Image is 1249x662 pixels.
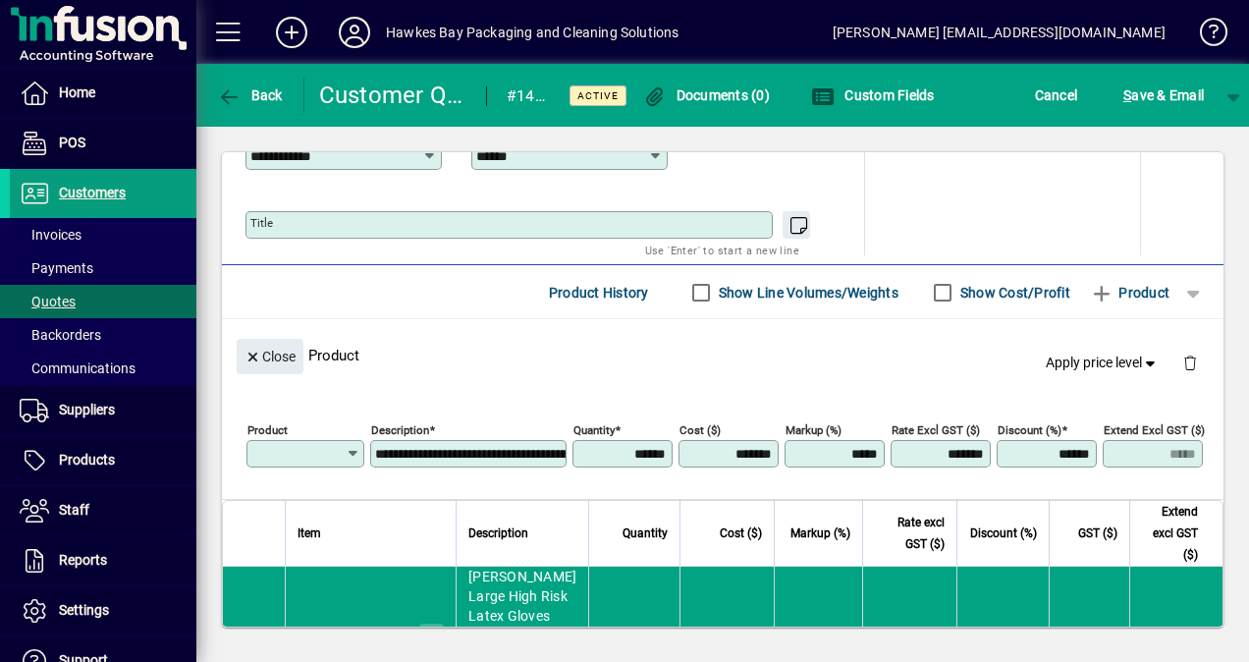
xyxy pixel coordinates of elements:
span: Active [577,89,619,102]
mat-label: Rate excl GST ($) [892,423,980,437]
span: Rate excl GST ($) [875,512,946,555]
a: Reports [10,536,196,585]
span: S [1123,87,1131,103]
app-page-header-button: Delete [1167,354,1214,371]
div: Product [222,319,1223,391]
a: Invoices [10,218,196,251]
span: Settings [59,602,109,618]
span: Customers [59,185,126,200]
mat-label: Product [247,423,288,437]
mat-label: Discount (%) [998,423,1061,437]
span: Apply price level [1046,353,1160,373]
span: Suppliers [59,402,115,417]
span: Close [244,341,296,373]
span: 1.0000 [623,626,668,645]
a: Staff [10,486,196,535]
span: Product [1090,277,1169,308]
a: Settings [10,586,196,635]
mat-label: Title [250,216,273,230]
button: Product [1080,275,1179,310]
label: Show Cost/Profit [956,283,1070,303]
span: Product History [549,277,649,308]
span: Cancel [1035,80,1078,111]
button: Add [260,15,323,50]
a: Home [10,69,196,118]
button: Cancel [1030,78,1083,113]
span: GST ($) [1078,523,1117,544]
button: Apply price level [1038,346,1168,381]
mat-label: Extend excl GST ($) [1104,423,1205,437]
div: MPH29255 [298,626,369,645]
mat-label: Quantity [573,423,615,437]
div: 13.5000 [875,626,946,645]
a: Payments [10,251,196,285]
span: Quotes [20,294,76,309]
span: Custom Fields [811,87,935,103]
button: Profile [323,15,386,50]
label: Show Line Volumes/Weights [715,283,898,303]
a: POS [10,119,196,168]
a: Suppliers [10,386,196,435]
span: Item [298,523,321,544]
span: Documents (0) [642,87,770,103]
mat-hint: Use 'Enter' to start a new line [645,239,799,261]
mat-label: Cost ($) [679,423,721,437]
span: Invoices [20,227,81,243]
span: Quantity [623,523,668,544]
span: POS [59,135,85,150]
span: Extend excl GST ($) [1142,501,1198,566]
a: Backorders [10,318,196,352]
button: Close [237,339,303,374]
button: Product History [541,275,657,310]
span: ave & Email [1123,80,1204,111]
mat-label: Description [371,423,429,437]
div: [PERSON_NAME] [EMAIL_ADDRESS][DOMAIN_NAME] [833,17,1166,48]
span: Back [217,87,283,103]
button: Custom Fields [806,78,940,113]
app-page-header-button: Close [232,347,308,364]
div: Hawkes Bay Packaging and Cleaning Solutions [386,17,679,48]
span: Reports [59,552,107,568]
button: Delete [1167,339,1214,386]
a: Quotes [10,285,196,318]
button: Back [212,78,288,113]
div: #1461 [507,81,545,112]
span: Cost ($) [720,523,762,544]
a: Communications [10,352,196,385]
div: Customer Quote [319,80,466,111]
span: Backorders [20,327,101,343]
span: Payments [20,260,93,276]
span: Products [59,452,115,468]
button: Save & Email [1113,78,1214,113]
span: Description [468,523,528,544]
app-page-header-button: Back [196,78,304,113]
mat-label: Markup (%) [786,423,842,437]
span: Staff [59,502,89,518]
span: Communications [20,360,136,376]
span: Central [387,625,409,646]
span: Markup (%) [790,523,850,544]
a: Products [10,436,196,485]
a: Knowledge Base [1185,4,1224,68]
button: Documents (0) [637,78,775,113]
span: Home [59,84,95,100]
span: Discount (%) [970,523,1037,544]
